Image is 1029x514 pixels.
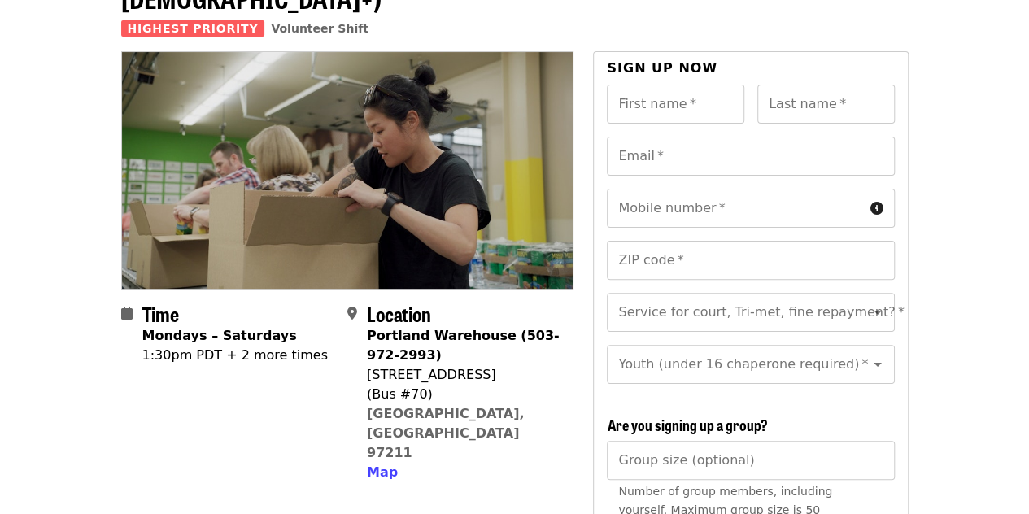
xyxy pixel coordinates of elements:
button: Map [367,463,398,482]
span: Highest Priority [121,20,265,37]
input: ZIP code [607,241,894,280]
input: [object Object] [607,441,894,480]
input: Mobile number [607,189,863,228]
div: [STREET_ADDRESS] [367,365,560,385]
strong: Mondays – Saturdays [142,328,297,343]
div: (Bus #70) [367,385,560,404]
img: July/Aug/Sept - Portland: Repack/Sort (age 8+) organized by Oregon Food Bank [122,52,573,288]
i: circle-info icon [870,201,883,216]
i: map-marker-alt icon [347,306,357,321]
strong: Portland Warehouse (503-972-2993) [367,328,560,363]
i: calendar icon [121,306,133,321]
span: Map [367,464,398,480]
span: Location [367,299,431,328]
button: Open [866,353,889,376]
div: 1:30pm PDT + 2 more times [142,346,328,365]
span: Are you signing up a group? [607,414,767,435]
a: [GEOGRAPHIC_DATA], [GEOGRAPHIC_DATA] 97211 [367,406,525,460]
span: Time [142,299,179,328]
input: Email [607,137,894,176]
span: Sign up now [607,60,717,76]
input: First name [607,85,744,124]
input: Last name [757,85,895,124]
a: Volunteer Shift [271,22,368,35]
button: Open [866,301,889,324]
